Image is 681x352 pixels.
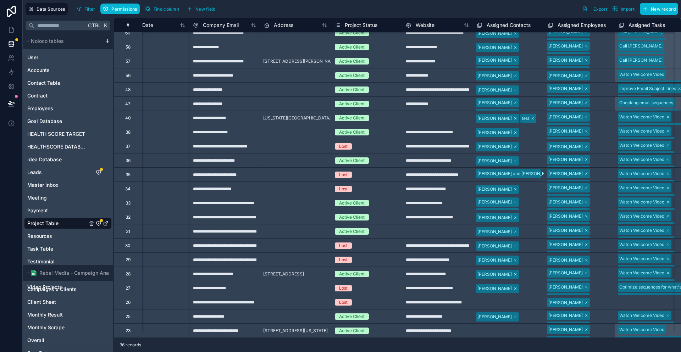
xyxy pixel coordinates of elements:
[548,224,583,230] div: [PERSON_NAME]
[619,156,664,163] div: Watch Welcome Video
[339,129,365,135] div: Active Client
[619,256,664,262] div: Watch Welcome Video
[610,3,637,15] button: Import
[84,6,95,12] span: Filter
[132,22,153,29] span: End Date
[640,3,678,15] button: New record
[73,4,98,14] button: Filter
[477,129,512,136] div: [PERSON_NAME]
[100,4,142,14] a: Permissions
[619,252,668,258] div: Personalize Your Profile
[477,171,556,177] div: [PERSON_NAME] and [PERSON_NAME]
[548,185,583,191] div: [PERSON_NAME]
[548,213,583,219] div: [PERSON_NAME]
[548,96,583,102] div: [PERSON_NAME]
[125,101,131,107] div: 47
[548,284,583,290] div: [PERSON_NAME]
[619,238,668,244] div: Personalize Your Profile
[263,328,328,334] span: [STREET_ADDRESS][US_STATE]
[125,243,131,248] div: 30
[548,295,583,301] div: [PERSON_NAME]
[339,299,348,306] div: Lost
[37,6,65,12] span: Data Sources
[339,157,365,164] div: Active Client
[339,30,365,36] div: Active Client
[477,199,512,205] div: [PERSON_NAME]
[522,115,529,122] div: test
[548,57,583,63] div: [PERSON_NAME]
[548,124,583,131] div: [PERSON_NAME]
[125,87,131,93] div: 48
[477,73,512,79] div: [PERSON_NAME]
[477,30,512,37] div: [PERSON_NAME]
[263,58,338,64] span: [STREET_ADDRESS][PERSON_NAME]
[548,167,583,173] div: [PERSON_NAME]
[548,54,583,60] div: [PERSON_NAME]
[548,171,583,177] div: [PERSON_NAME]
[548,312,583,319] div: [PERSON_NAME]
[339,200,365,206] div: Active Client
[548,114,583,120] div: [PERSON_NAME]
[619,224,668,230] div: Personalize Your Profile
[477,115,512,122] div: [PERSON_NAME]
[126,271,131,277] div: 28
[548,139,583,145] div: [PERSON_NAME]
[125,186,131,192] div: 34
[548,85,583,92] div: [PERSON_NAME]
[477,68,512,74] div: [PERSON_NAME]
[345,22,377,29] span: Project Status
[548,280,583,287] div: [PERSON_NAME]
[619,139,668,145] div: Personalize Your Profile
[477,214,512,221] div: [PERSON_NAME]
[100,4,139,14] button: Permissions
[263,271,304,277] span: [STREET_ADDRESS]
[477,110,512,117] div: [PERSON_NAME]
[621,6,635,12] span: Import
[548,195,583,202] div: [PERSON_NAME]
[126,328,131,334] div: 23
[548,326,583,333] div: [PERSON_NAME]
[125,30,131,36] div: 60
[548,227,583,234] div: [PERSON_NAME]
[619,280,668,287] div: Personalize Your Profile
[339,143,348,150] div: Lost
[339,72,365,79] div: Active Client
[477,87,512,93] div: [PERSON_NAME]
[126,314,131,319] div: 25
[619,195,668,202] div: Personalize Your Profile
[558,22,606,29] span: Assigned Employees
[619,295,676,301] div: Improve Email Subject Lines
[548,209,583,216] div: [PERSON_NAME]
[548,252,583,258] div: [PERSON_NAME]
[477,271,512,278] div: [PERSON_NAME]
[126,214,131,220] div: 32
[619,153,668,159] div: Personalize Your Profile
[619,85,676,92] div: Improve Email Subject Lines
[103,23,108,28] span: K
[619,266,668,273] div: Personalize Your Profile
[339,313,365,320] div: Active Client
[619,199,664,205] div: Watch Welcome Video
[126,144,131,149] div: 37
[548,110,583,117] div: [PERSON_NAME]
[619,241,664,248] div: Watch Welcome Video
[651,6,676,12] span: New record
[548,68,583,74] div: [PERSON_NAME]
[619,167,668,173] div: Personalize Your Profile
[548,323,583,329] div: [PERSON_NAME]
[477,57,512,63] div: [PERSON_NAME]
[548,181,583,188] div: [PERSON_NAME]
[619,270,664,276] div: Watch Welcome Video
[143,4,182,14] button: Find column
[619,213,664,219] div: Watch Welcome Video
[619,227,664,234] div: Watch Welcome Video
[126,229,130,234] div: 31
[154,6,179,12] span: Find column
[477,44,512,51] div: [PERSON_NAME]
[619,181,668,188] div: Personalize Your Profile
[548,39,583,46] div: [PERSON_NAME]
[619,323,668,329] div: Personalize Your Profile
[339,257,348,263] div: Lost
[477,209,512,216] div: [PERSON_NAME]
[339,214,365,220] div: Active Client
